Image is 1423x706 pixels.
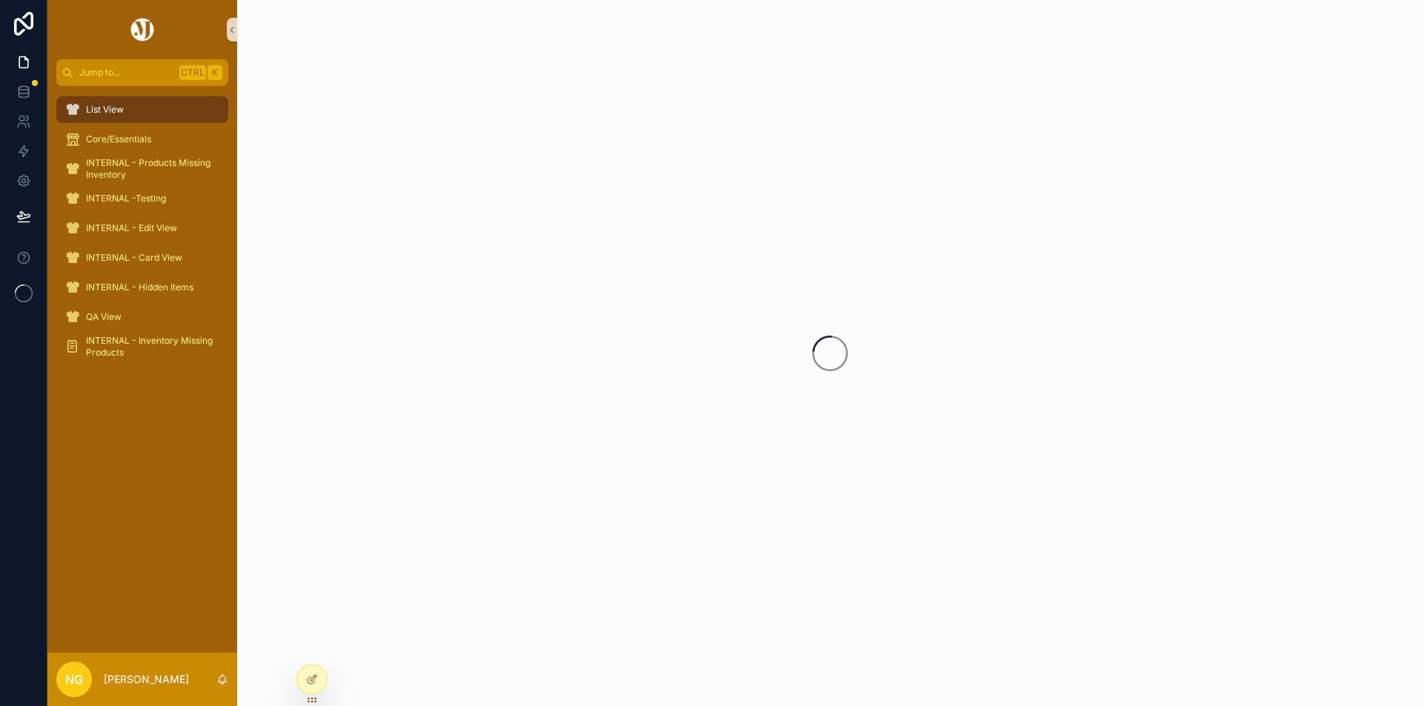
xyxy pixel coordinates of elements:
[86,311,122,323] span: QA View
[179,65,206,80] span: Ctrl
[209,67,221,79] span: K
[128,18,156,41] img: App logo
[56,59,228,86] button: Jump to...CtrlK
[86,252,182,264] span: INTERNAL - Card View
[86,157,213,181] span: INTERNAL - Products Missing Inventory
[104,672,189,687] p: [PERSON_NAME]
[56,274,228,301] a: INTERNAL - Hidden Items
[86,193,166,204] span: INTERNAL -Testing
[56,185,228,212] a: INTERNAL -Testing
[56,126,228,153] a: Core/Essentials
[86,282,193,293] span: INTERNAL - Hidden Items
[56,215,228,242] a: INTERNAL - Edit View
[86,133,151,145] span: Core/Essentials
[86,335,213,359] span: INTERNAL - Inventory Missing Products
[86,222,177,234] span: INTERNAL - Edit View
[47,86,237,379] div: scrollable content
[56,96,228,123] a: List View
[79,67,173,79] span: Jump to...
[86,104,124,116] span: List View
[56,156,228,182] a: INTERNAL - Products Missing Inventory
[65,670,83,688] span: NG
[56,333,228,360] a: INTERNAL - Inventory Missing Products
[56,304,228,330] a: QA View
[56,244,228,271] a: INTERNAL - Card View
